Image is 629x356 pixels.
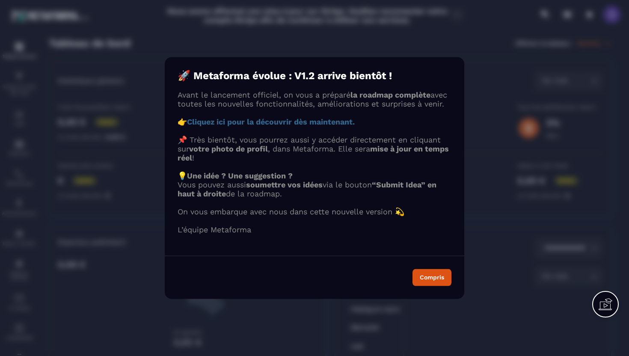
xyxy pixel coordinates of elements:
[178,208,451,217] p: On vous embarque avec nous dans cette nouvelle version 💫
[178,70,451,82] h4: 🚀 Metaforma évolue : V1.2 arrive bientôt !
[187,118,355,127] a: Cliquez ici pour la découvrir dès maintenant.
[178,136,451,163] p: 📌 Très bientôt, vous pourrez aussi y accéder directement en cliquant sur , dans Metaforma. Elle s...
[412,269,451,286] button: Compris
[187,172,293,181] strong: Une idée ? Une suggestion ?
[350,91,430,100] strong: la roadmap complète
[178,118,451,127] p: 👉
[420,275,444,281] div: Compris
[178,181,451,199] p: Vous pouvez aussi via le bouton de la roadmap.
[178,172,451,181] p: 💡
[178,225,451,234] p: L’équipe Metaforma
[189,145,268,154] strong: votre photo de profil
[178,181,436,199] strong: “Submit Idea” en haut à droite
[246,181,323,190] strong: soumettre vos idées
[178,91,451,109] p: Avant le lancement officiel, on vous a préparé avec toutes les nouvelles fonctionnalités, amélior...
[178,145,449,163] strong: mise à jour en temps réel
